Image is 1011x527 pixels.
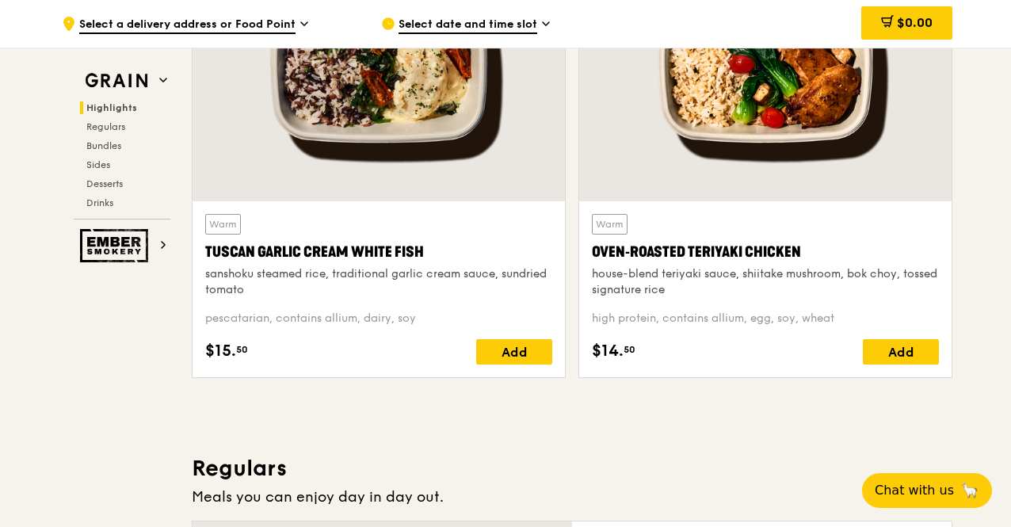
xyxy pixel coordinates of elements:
div: Warm [592,214,628,235]
span: Select a delivery address or Food Point [79,17,296,34]
div: Tuscan Garlic Cream White Fish [205,241,552,263]
span: Drinks [86,197,113,208]
h3: Regulars [192,454,952,483]
div: pescatarian, contains allium, dairy, soy [205,311,552,327]
img: Grain web logo [80,67,153,95]
div: high protein, contains allium, egg, soy, wheat [592,311,939,327]
div: Warm [205,214,241,235]
img: Ember Smokery web logo [80,229,153,262]
div: Add [863,339,939,365]
span: $15. [205,339,236,363]
span: Desserts [86,178,123,189]
span: Regulars [86,121,125,132]
span: Bundles [86,140,121,151]
span: 50 [236,343,248,356]
span: $0.00 [897,15,933,30]
div: Oven‑Roasted Teriyaki Chicken [592,241,939,263]
button: Chat with us🦙 [862,473,992,508]
span: 50 [624,343,635,356]
span: Sides [86,159,110,170]
span: $14. [592,339,624,363]
span: Select date and time slot [399,17,537,34]
div: sanshoku steamed rice, traditional garlic cream sauce, sundried tomato [205,266,552,298]
div: Meals you can enjoy day in day out. [192,486,952,508]
div: house-blend teriyaki sauce, shiitake mushroom, bok choy, tossed signature rice [592,266,939,298]
span: 🦙 [960,481,979,500]
span: Highlights [86,102,137,113]
div: Add [476,339,552,365]
span: Chat with us [875,481,954,500]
